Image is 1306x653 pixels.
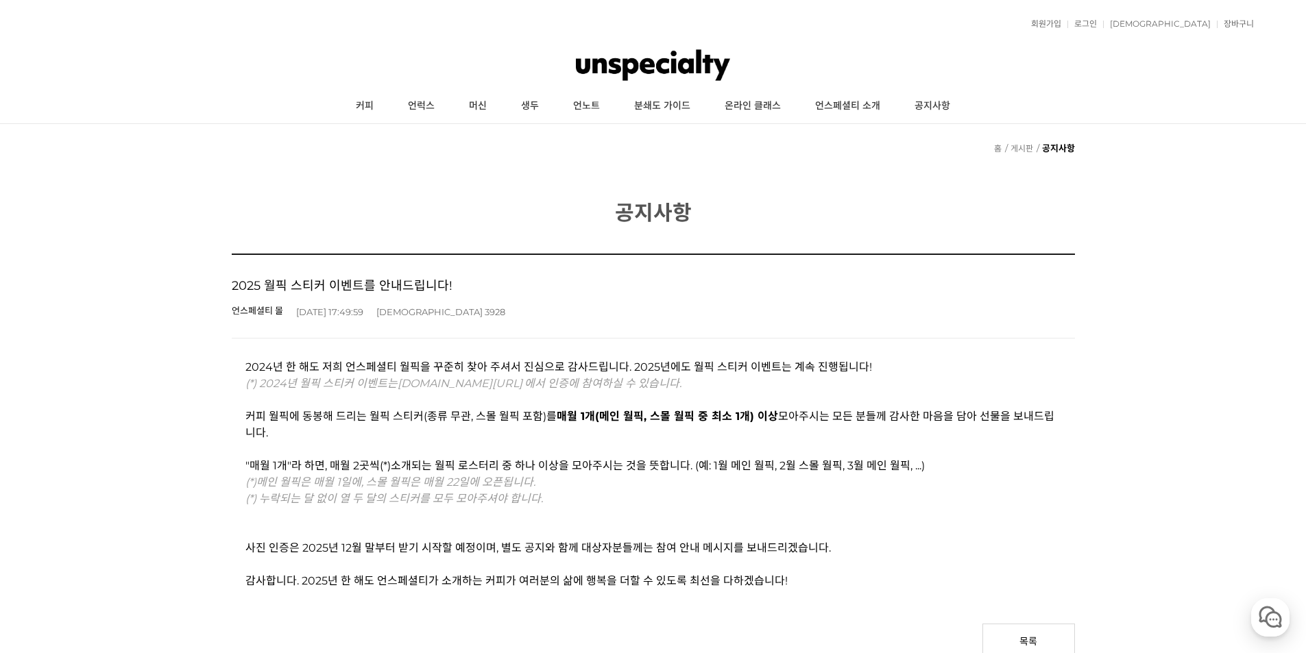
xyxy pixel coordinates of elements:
[398,377,522,390] span: [DOMAIN_NAME][URL]
[798,89,897,123] a: 언스페셜티 소개
[1067,20,1097,28] a: 로그인
[524,377,681,390] span: 에서 인증에 참여하실 수 있습니다.
[245,574,788,587] span: 감사합니다. 2025년 한 해도 언스페셜티가 소개하는 커피가 여러분의 삶에 행복을 더할 수 있도록 최선을 다하겠습니다!
[557,410,778,423] strong: 매월 1개(메인 월픽, 스몰 월픽 중 최소 1개) 이상
[1011,143,1033,153] a: 게시판
[994,143,1002,153] a: 홈
[576,45,730,86] img: 언스페셜티 몰
[232,304,283,317] span: 언스페셜티 몰
[708,89,798,123] a: 온라인 클래스
[245,377,398,390] span: (*) 2024년 월픽 스티커 이벤트는
[339,89,391,123] a: 커피
[376,306,483,317] span: [DEMOGRAPHIC_DATA]
[245,360,872,373] span: 2024년 한 해도 저희 언스페셜티 월픽을 꾸준히 찾아 주셔서 진심으로 감사드립니다. 2025년에도 월픽 스티커 이벤트는 계속 진행됩니다!
[245,459,925,472] span: "매월 1개"라 하면, 매월 2곳씩(*)
[452,89,504,123] a: 머신
[897,89,967,123] a: 공지사항
[245,541,831,554] span: 사진 인증은 2025년 12월 말부터 받기 시작할 예정이며, 별도 공지와 함께 대상자분들께는 참여 안내 메시지를 보내드리겠습니다.
[398,378,522,389] a: [DOMAIN_NAME][URL]
[615,200,692,225] font: 공지사항
[245,410,1054,439] span: 커피 월픽에 동봉해 드리는 월픽 스티커(종류 무관, 스몰 월픽 포함)를 모아주시는 모든 분들께 감사한 마음을 담아 선물을 보내드립니다.
[1042,143,1075,153] strong: 공지사항
[391,459,925,472] span: 소개되는 월픽 로스터리 중 하나 이상을 모아주시는 것을 뜻합니다. (예: 1월 메인 월픽, 2월 스몰 월픽, 3월 메인 월픽, ...)
[1217,20,1254,28] a: 장바구니
[232,275,1075,293] h3: 2025 월픽 스티커 이벤트를 안내드립니다!
[296,306,363,317] span: [DATE] 17:49:59
[556,89,617,123] a: 언노트
[1103,20,1211,28] a: [DEMOGRAPHIC_DATA]
[617,89,708,123] a: 분쇄도 가이드
[1035,138,1075,158] li: 현재 위치
[504,89,556,123] a: 생두
[256,476,535,489] em: 메인 월픽은 매월 1일에, 스몰 월픽은 매월 22일에 오픈됩니다.
[485,306,505,317] span: 3928
[1024,20,1061,28] a: 회원가입
[391,89,452,123] a: 언럭스
[245,492,543,505] em: (*) 누락되는 달 없이 열 두 달의 스티커를 모두 모아주셔야 합니다.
